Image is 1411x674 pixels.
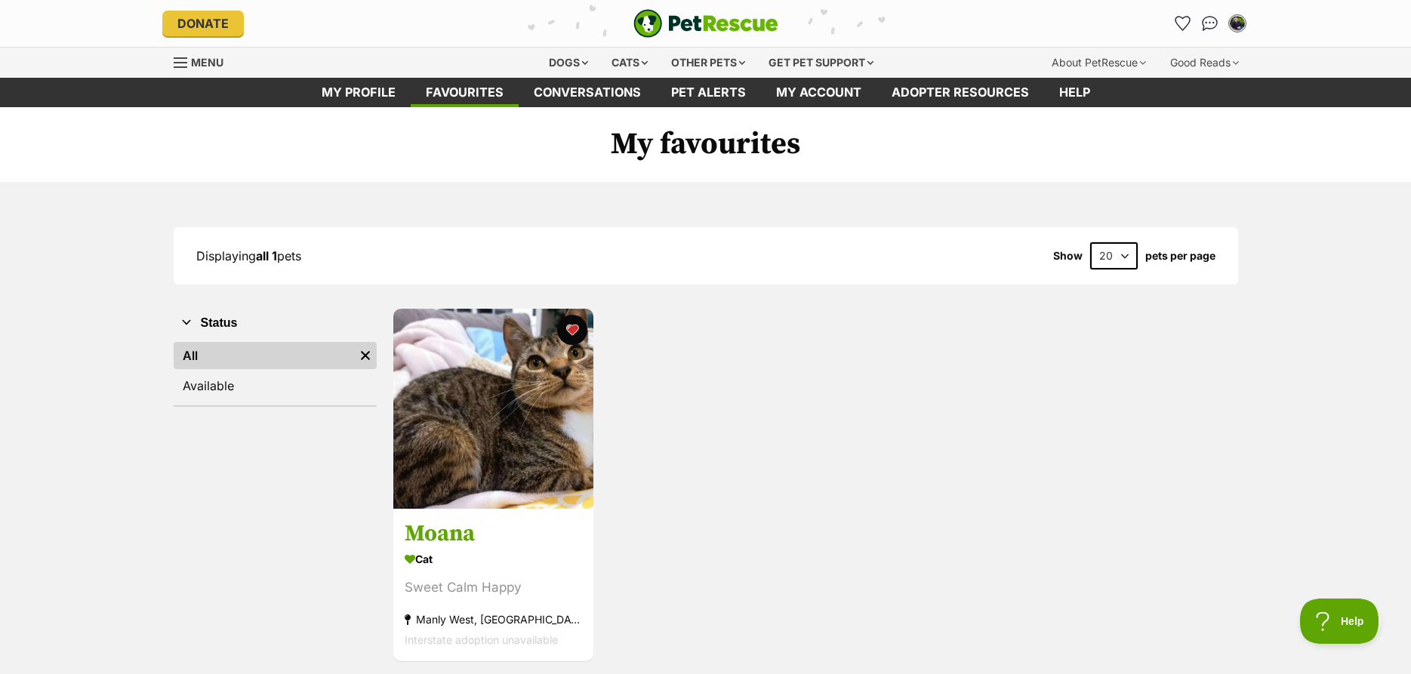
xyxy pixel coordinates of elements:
a: Available [174,372,377,399]
iframe: Help Scout Beacon - Open [1300,599,1381,644]
a: Conversations [1198,11,1222,35]
a: Adopter resources [876,78,1044,107]
button: Status [174,313,377,333]
div: Good Reads [1160,48,1249,78]
div: Status [174,339,377,405]
span: Menu [191,56,223,69]
a: Remove filter [354,342,377,369]
div: Cat [405,549,582,571]
label: pets per page [1145,250,1215,262]
a: My account [761,78,876,107]
a: Favourites [1171,11,1195,35]
a: PetRescue [633,9,778,38]
a: Menu [174,48,234,75]
a: conversations [519,78,656,107]
div: Get pet support [758,48,884,78]
button: My account [1225,11,1249,35]
a: Donate [162,11,244,36]
a: All [174,342,354,369]
div: Manly West, [GEOGRAPHIC_DATA] [405,610,582,630]
img: logo-e224e6f780fb5917bec1dbf3a21bbac754714ae5b6737aabdf751b685950b380.svg [633,9,778,38]
span: Show [1053,250,1083,262]
span: Interstate adoption unavailable [405,634,558,647]
a: My profile [307,78,411,107]
h3: Moana [405,520,582,549]
a: Help [1044,78,1105,107]
div: Cats [601,48,658,78]
img: chat-41dd97257d64d25036548639549fe6c8038ab92f7586957e7f3b1b290dea8141.svg [1202,16,1218,31]
div: Sweet Calm Happy [405,578,582,599]
div: Dogs [538,48,599,78]
div: Other pets [661,48,756,78]
img: Maree Gray profile pic [1230,16,1245,31]
a: Moana Cat Sweet Calm Happy Manly West, [GEOGRAPHIC_DATA] Interstate adoption unavailable favourite [393,509,593,662]
div: About PetRescue [1041,48,1157,78]
strong: all 1 [256,248,277,263]
button: favourite [557,315,587,345]
img: Moana [393,309,593,509]
ul: Account quick links [1171,11,1249,35]
a: Pet alerts [656,78,761,107]
span: Displaying pets [196,248,301,263]
a: Favourites [411,78,519,107]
